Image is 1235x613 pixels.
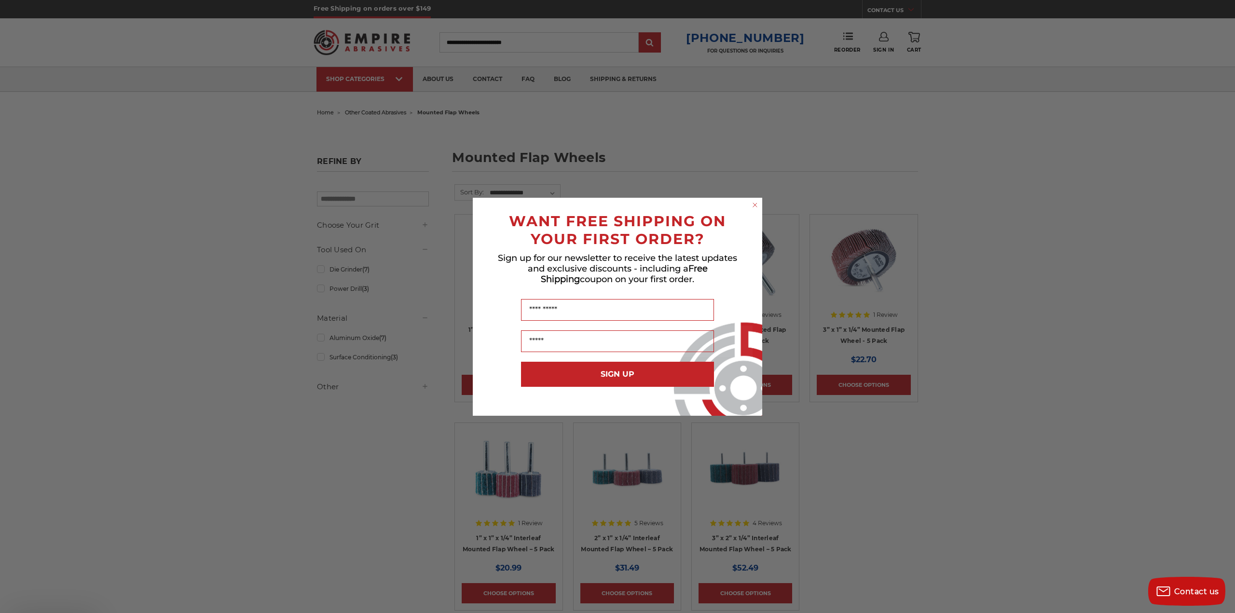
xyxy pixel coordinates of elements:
[521,362,714,387] button: SIGN UP
[509,212,726,248] span: WANT FREE SHIPPING ON YOUR FIRST ORDER?
[521,330,714,352] input: Email
[1174,587,1219,596] span: Contact us
[498,253,737,285] span: Sign up for our newsletter to receive the latest updates and exclusive discounts - including a co...
[750,200,760,210] button: Close dialog
[1148,577,1225,606] button: Contact us
[541,263,708,285] span: Free Shipping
